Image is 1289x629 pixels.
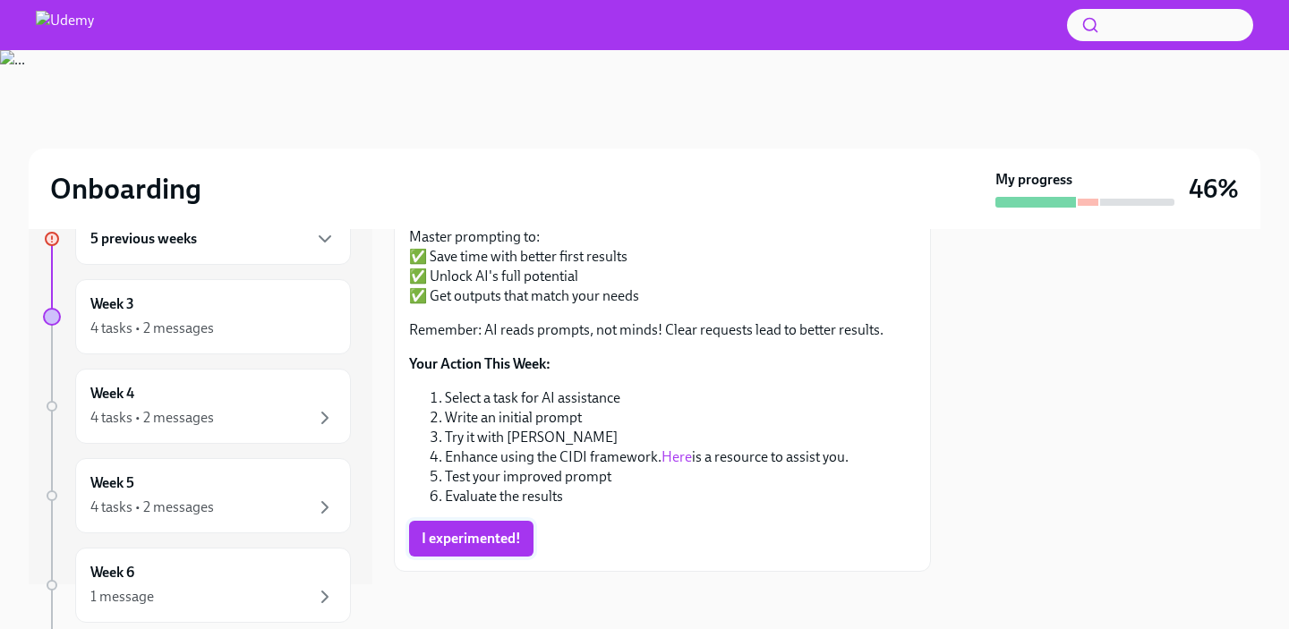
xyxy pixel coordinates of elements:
[90,497,214,517] div: 4 tasks • 2 messages
[409,320,916,340] p: Remember: AI reads prompts, not minds! Clear requests lead to better results.
[90,294,134,314] h6: Week 3
[90,319,214,338] div: 4 tasks • 2 messages
[445,388,916,408] li: Select a task for AI assistance
[43,458,351,533] a: Week 54 tasks • 2 messages
[90,473,134,493] h6: Week 5
[662,448,692,465] a: Here
[409,227,916,306] p: Master prompting to: ✅ Save time with better first results ✅ Unlock AI's full potential ✅ Get out...
[75,213,351,265] div: 5 previous weeks
[422,530,521,548] span: I experimented!
[90,587,154,607] div: 1 message
[445,447,916,467] li: Enhance using the CIDI framework. is a resource to assist you.
[445,467,916,487] li: Test your improved prompt
[43,369,351,444] a: Week 44 tasks • 2 messages
[445,428,916,447] li: Try it with [PERSON_NAME]
[36,11,94,39] img: Udemy
[90,229,197,249] h6: 5 previous weeks
[43,548,351,623] a: Week 61 message
[409,521,534,557] button: I experimented!
[43,279,351,354] a: Week 34 tasks • 2 messages
[90,563,134,582] h6: Week 6
[409,355,551,372] strong: Your Action This Week:
[1189,173,1239,205] h3: 46%
[50,171,201,207] h2: Onboarding
[90,408,214,428] div: 4 tasks • 2 messages
[445,408,916,428] li: Write an initial prompt
[995,170,1072,190] strong: My progress
[90,384,134,404] h6: Week 4
[445,487,916,506] li: Evaluate the results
